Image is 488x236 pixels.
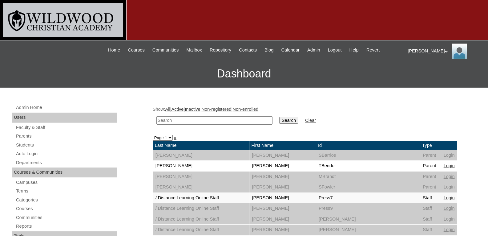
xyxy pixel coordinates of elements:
[186,47,202,54] span: Mailbox
[183,47,205,54] a: Mailbox
[15,159,117,167] a: Departments
[153,214,249,225] td: / Distance Learning Online Staff
[232,107,258,112] a: Non-enrolled
[420,150,441,161] td: Parent
[171,107,184,112] a: Active
[153,193,249,203] td: / Distance Learning Online Staff
[174,135,176,140] a: »
[249,214,316,225] td: [PERSON_NAME]
[15,141,117,149] a: Students
[444,217,455,222] a: Login
[108,47,120,54] span: Home
[281,47,300,54] span: Calendar
[325,47,345,54] a: Logout
[15,222,117,230] a: Reports
[249,182,316,193] td: [PERSON_NAME]
[279,117,298,124] input: Search
[153,182,249,193] td: [PERSON_NAME]
[153,150,249,161] td: [PERSON_NAME]
[249,150,316,161] td: [PERSON_NAME]
[15,214,117,222] a: Communities
[420,141,441,150] td: Type
[153,225,249,235] td: / Distance Learning Online Staff
[125,47,148,54] a: Courses
[444,227,455,232] a: Login
[316,172,420,182] td: MBrandt
[316,225,420,235] td: [PERSON_NAME]
[444,163,455,168] a: Login
[153,106,458,128] div: Show: | | | |
[444,153,455,158] a: Login
[236,47,260,54] a: Contacts
[444,184,455,189] a: Login
[156,116,272,125] input: Search
[15,187,117,195] a: Terms
[105,47,123,54] a: Home
[305,118,316,123] a: Clear
[249,203,316,214] td: [PERSON_NAME]
[420,203,441,214] td: Staff
[165,107,170,112] a: All
[420,225,441,235] td: Staff
[153,141,249,150] td: Last Name
[3,3,123,37] img: logo-white.png
[261,47,276,54] a: Blog
[249,172,316,182] td: [PERSON_NAME]
[444,174,455,179] a: Login
[185,107,200,112] a: Inactive
[316,214,420,225] td: [PERSON_NAME]
[239,47,257,54] span: Contacts
[12,168,117,177] div: Courses & Communities
[264,47,273,54] span: Blog
[408,43,482,59] div: [PERSON_NAME]
[444,195,455,200] a: Login
[128,47,145,54] span: Courses
[316,150,420,161] td: SBarrios
[366,47,380,54] span: Revert
[207,47,234,54] a: Repository
[420,172,441,182] td: Parent
[249,193,316,203] td: [PERSON_NAME]
[249,225,316,235] td: [PERSON_NAME]
[452,43,467,59] img: Jill Isaac
[363,47,383,54] a: Revert
[346,47,362,54] a: Help
[3,60,485,88] h3: Dashboard
[15,196,117,204] a: Categories
[316,141,420,150] td: Id
[420,214,441,225] td: Staff
[444,206,455,211] a: Login
[12,113,117,122] div: Users
[153,203,249,214] td: / Distance Learning Online Staff
[15,104,117,111] a: Admin Home
[15,205,117,213] a: Courses
[349,47,359,54] span: Help
[15,150,117,158] a: Auto Login
[316,161,420,171] td: TBender
[304,47,323,54] a: Admin
[149,47,182,54] a: Communities
[278,47,303,54] a: Calendar
[420,182,441,193] td: Parent
[420,161,441,171] td: Parent
[202,107,232,112] a: Non-registered
[316,182,420,193] td: SFowler
[15,179,117,186] a: Campuses
[420,193,441,203] td: Staff
[316,193,420,203] td: Press7
[307,47,320,54] span: Admin
[15,132,117,140] a: Parents
[153,172,249,182] td: [PERSON_NAME]
[249,141,316,150] td: First Name
[153,161,249,171] td: [PERSON_NAME]
[328,47,342,54] span: Logout
[152,47,179,54] span: Communities
[15,124,117,131] a: Faculty & Staff
[210,47,231,54] span: Repository
[316,203,420,214] td: Press9
[249,161,316,171] td: [PERSON_NAME]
